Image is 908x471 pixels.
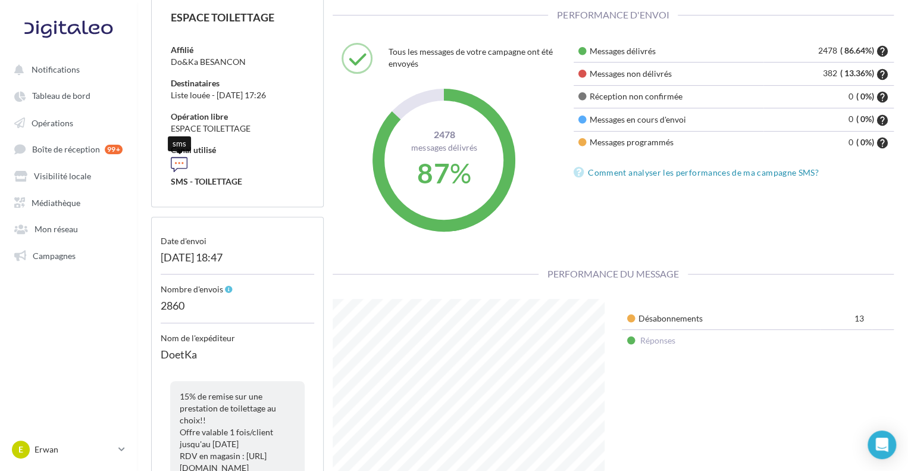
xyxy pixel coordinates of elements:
[856,91,874,101] span: ( 0%)
[7,138,130,160] a: Boîte de réception 99+
[876,68,889,80] i: help
[574,131,763,154] td: Messages programmés
[161,344,314,372] div: DoetKa
[7,191,130,213] a: Médiathèque
[393,128,494,142] span: 2478
[32,117,73,127] span: Opérations
[856,137,874,147] span: ( 0%)
[417,156,449,189] span: 87
[574,108,763,131] td: Messages en cours d'envoi
[171,123,304,135] div: ESPACE TOILETTAGE
[161,226,314,247] div: Date d'envoi
[35,224,78,234] span: Mon réseau
[411,142,477,152] span: Messages délivrés
[876,45,889,57] i: help
[574,166,824,180] a: Comment analyser les performances de ma campagne SMS?
[7,111,130,133] a: Opérations
[848,114,856,124] span: 0
[538,268,688,279] span: Performance du message
[34,171,91,181] span: Visibilité locale
[7,85,130,106] a: Tableau de bord
[171,78,220,88] span: Destinataires
[171,44,304,56] div: Affilié
[876,137,889,149] i: help
[7,164,130,186] a: Visibilité locale
[161,323,314,344] div: Nom de l'expéditeur
[574,63,763,85] td: Messages non délivrés
[856,114,874,124] span: ( 0%)
[574,85,763,108] td: Réception non confirmée
[876,114,889,126] i: help
[7,58,125,80] button: Notifications
[32,64,80,74] span: Notifications
[840,68,874,78] span: ( 13.36%)
[622,308,820,330] td: Désabonnements
[35,444,114,456] p: Erwan
[171,89,304,101] div: Liste louée - [DATE] 17:26
[848,91,856,101] span: 0
[32,197,80,207] span: Médiathèque
[105,145,123,154] div: 99+
[171,10,304,25] div: ESPACE TOILETTAGE
[823,68,840,78] span: 382
[18,444,23,456] span: E
[168,136,191,151] div: sms
[32,144,100,154] span: Boîte de réception
[7,217,130,239] a: Mon réseau
[868,431,896,459] div: Open Intercom Messenger
[840,45,874,55] span: ( 86.64%)
[7,244,130,266] a: Campagnes
[171,56,304,68] div: Do&Ka BESANCON
[171,145,216,155] span: Canal utilisé
[33,250,76,260] span: Campagnes
[171,176,304,188] div: SMS - TOILETTAGE
[548,9,678,20] span: Performance d'envoi
[818,45,840,55] span: 2478
[848,137,856,147] span: 0
[876,91,889,103] i: help
[10,438,127,461] a: E Erwan
[161,284,223,294] span: Nombre d'envois
[388,43,556,73] div: Tous les messages de votre campagne ont été envoyés
[640,335,675,345] span: Réponses
[32,91,90,101] span: Tableau de bord
[161,295,314,323] div: 2860
[854,313,867,323] span: 13
[161,247,314,275] div: [DATE] 18:47
[574,40,763,63] td: Messages délivrés
[171,111,304,123] div: Opération libre
[393,153,494,192] div: %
